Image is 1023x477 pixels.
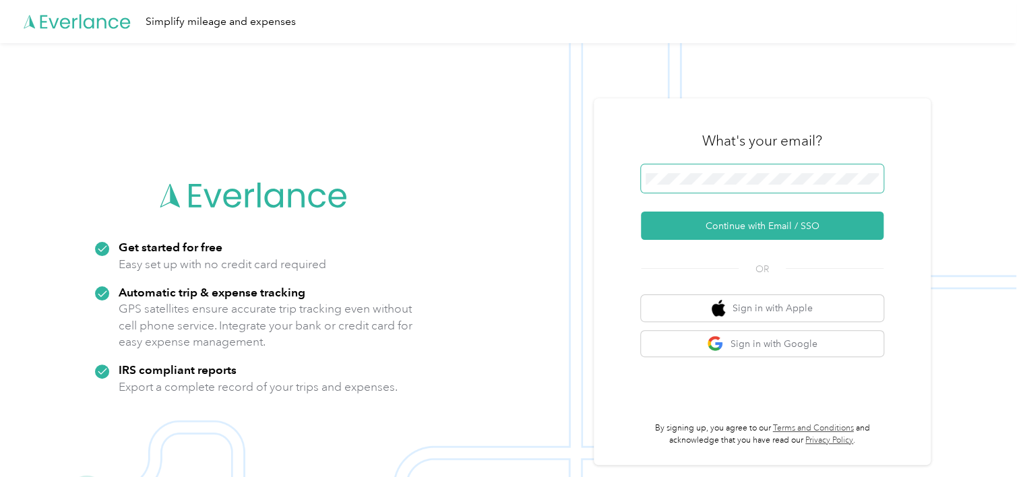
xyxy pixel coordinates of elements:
[712,300,725,317] img: apple logo
[119,285,305,299] strong: Automatic trip & expense tracking
[739,262,786,276] span: OR
[641,212,883,240] button: Continue with Email / SSO
[702,131,822,150] h3: What's your email?
[119,362,237,377] strong: IRS compliant reports
[146,13,296,30] div: Simplify mileage and expenses
[773,423,854,433] a: Terms and Conditions
[641,331,883,357] button: google logoSign in with Google
[641,295,883,321] button: apple logoSign in with Apple
[641,422,883,446] p: By signing up, you agree to our and acknowledge that you have read our .
[805,435,853,445] a: Privacy Policy
[119,256,326,273] p: Easy set up with no credit card required
[707,336,724,352] img: google logo
[119,300,413,350] p: GPS satellites ensure accurate trip tracking even without cell phone service. Integrate your bank...
[119,379,398,395] p: Export a complete record of your trips and expenses.
[119,240,222,254] strong: Get started for free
